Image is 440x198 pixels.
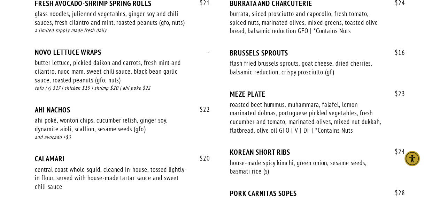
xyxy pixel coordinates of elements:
div: add avocado +$3 [35,133,210,141]
span: - [201,48,210,56]
div: tofu (v) $17 | chicken $19 | shrimp $20 | ahi poke $22 [35,84,210,92]
div: roasted beet hummus, muhammara, falafel, lemon-marinated dolmas, portuguese pickled vegetables, f... [230,100,385,135]
div: NOVO LETTUCE WRAPS [35,48,210,57]
div: Accessibility Menu [404,151,420,166]
span: $ [395,89,398,98]
div: central coast whole squid, cleaned in-house, tossed lightly in flour, served with house-made tart... [35,165,190,191]
div: glass noodles, julienned vegetables, ginger soy and chili sauces, fresh cilantro and mint, roaste... [35,9,190,27]
span: $ [395,48,398,57]
div: a limited supply made fresh daily [35,27,210,35]
span: 16 [388,49,405,57]
span: $ [200,154,203,162]
span: $ [395,147,398,156]
div: PORK CARNITAS SOPES [230,189,405,198]
span: $ [395,189,398,197]
div: CALAMARI [35,154,210,163]
div: flash fried brussels sprouts, goat cheese, dried cherries, balsamic reduction, crispy prosciutto ... [230,59,385,76]
div: MEZE PLATE [230,90,405,98]
div: BRUSSELS SPROUTS [230,49,405,57]
span: 20 [193,154,210,162]
div: ahi poké, wonton chips, cucumber relish, ginger soy, dynamite aioli, scallion, sesame seeds (gfo) [35,116,190,133]
span: 23 [388,90,405,98]
span: 22 [193,105,210,113]
div: house-made spicy kimchi, green onion, sesame seeds, basmati rice (s) [230,159,385,176]
div: AHI NACHOS [35,105,210,114]
div: KOREAN SHORT RIBS [230,148,405,156]
span: 28 [388,189,405,197]
span: $ [200,105,203,113]
div: butter lettuce, pickled daikon and carrots, fresh mint and cilantro, nuoc mam, sweet chili sauce,... [35,58,190,84]
span: 24 [388,148,405,156]
div: burrata, sliced prosciutto and capocollo, fresh tomato, spiced nuts, marinated olives, mixed gree... [230,9,385,35]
